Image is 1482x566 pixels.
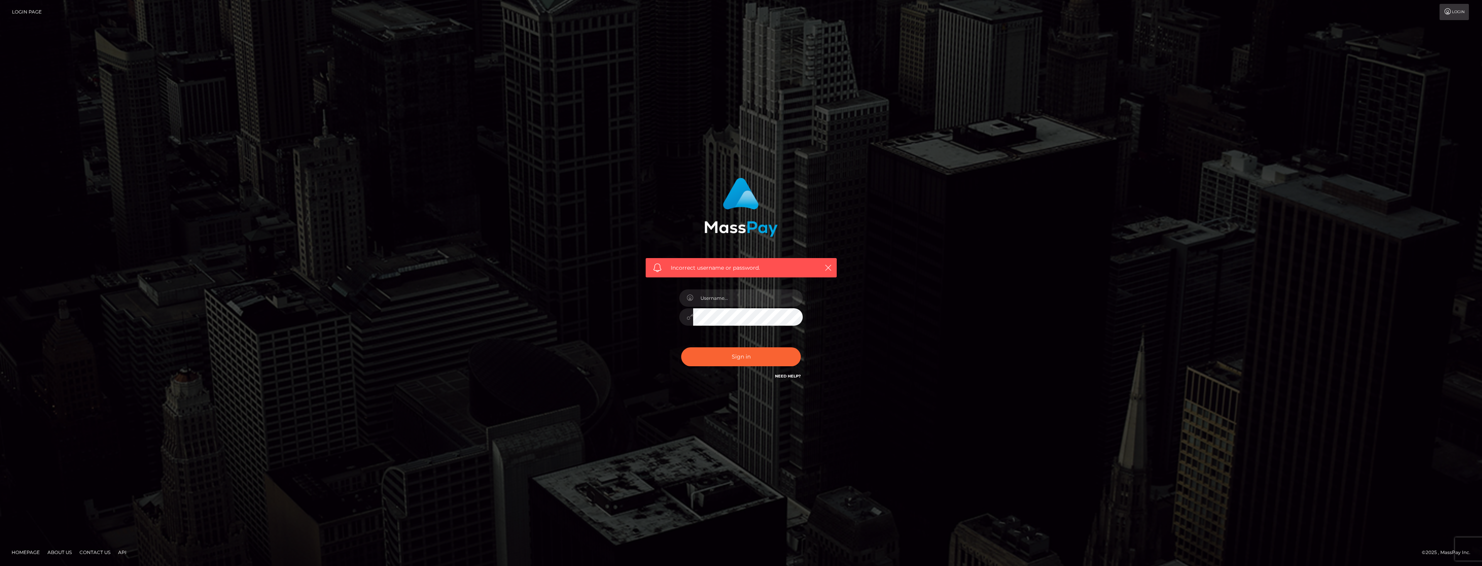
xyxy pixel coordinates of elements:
span: Incorrect username or password. [671,264,812,272]
a: About Us [44,546,75,558]
a: Login [1440,4,1469,20]
img: MassPay Login [704,178,778,237]
a: Homepage [8,546,43,558]
button: Sign in [681,347,801,366]
a: Need Help? [775,374,801,379]
div: © 2025 , MassPay Inc. [1422,548,1476,557]
a: API [115,546,130,558]
a: Contact Us [76,546,113,558]
input: Username... [693,289,803,307]
a: Login Page [12,4,42,20]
